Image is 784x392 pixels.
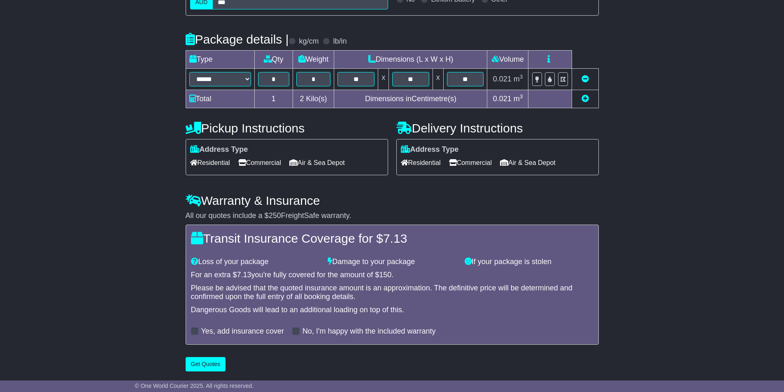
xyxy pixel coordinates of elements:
[191,284,593,302] div: Please be advised that the quoted insurance amount is an approximation. The definitive price will...
[293,90,334,108] td: Kilo(s)
[449,156,492,169] span: Commercial
[396,121,599,135] h4: Delivery Instructions
[493,95,512,103] span: 0.021
[493,75,512,83] span: 0.021
[520,93,523,100] sup: 3
[302,327,436,336] label: No, I'm happy with the included warranty
[401,145,459,154] label: Address Type
[135,383,254,389] span: © One World Courier 2025. All rights reserved.
[186,121,388,135] h4: Pickup Instructions
[334,90,487,108] td: Dimensions in Centimetre(s)
[383,232,407,245] span: 7.13
[191,232,593,245] h4: Transit Insurance Coverage for $
[582,95,589,103] a: Add new item
[254,90,293,108] td: 1
[186,211,599,220] div: All our quotes include a $ FreightSafe warranty.
[191,306,593,315] div: Dangerous Goods will lead to an additional loading on top of this.
[186,194,599,207] h4: Warranty & Insurance
[299,37,319,46] label: kg/cm
[379,271,391,279] span: 150
[191,271,593,280] div: For an extra $ you're fully covered for the amount of $ .
[186,32,289,46] h4: Package details |
[186,357,226,371] button: Get Quotes
[323,257,461,267] div: Damage to your package
[190,145,248,154] label: Address Type
[237,271,251,279] span: 7.13
[300,95,304,103] span: 2
[378,69,389,90] td: x
[334,51,487,69] td: Dimensions (L x W x H)
[514,95,523,103] span: m
[333,37,347,46] label: lb/in
[487,51,528,69] td: Volume
[186,90,254,108] td: Total
[187,257,324,267] div: Loss of your package
[401,156,441,169] span: Residential
[190,156,230,169] span: Residential
[201,327,284,336] label: Yes, add insurance cover
[520,74,523,80] sup: 3
[186,51,254,69] td: Type
[433,69,443,90] td: x
[582,75,589,83] a: Remove this item
[254,51,293,69] td: Qty
[500,156,556,169] span: Air & Sea Depot
[238,156,281,169] span: Commercial
[269,211,281,220] span: 250
[461,257,598,267] div: If your package is stolen
[293,51,334,69] td: Weight
[514,75,523,83] span: m
[289,156,345,169] span: Air & Sea Depot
